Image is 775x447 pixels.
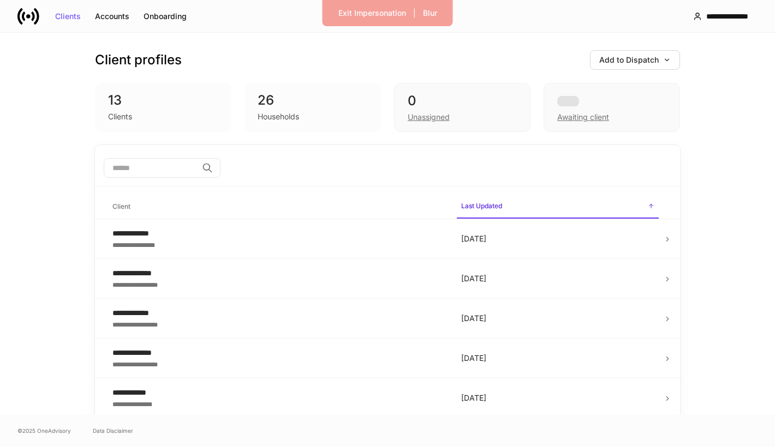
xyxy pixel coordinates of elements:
div: 0 [408,92,517,110]
p: [DATE] [461,392,654,403]
div: Awaiting client [557,112,609,123]
p: [DATE] [461,353,654,364]
button: Blur [416,4,444,22]
h3: Client profiles [95,51,182,69]
a: Data Disclaimer [93,426,133,435]
div: Households [258,111,299,122]
div: 13 [108,92,218,109]
div: 0Unassigned [394,83,530,132]
div: Clients [55,13,81,20]
span: Client [108,196,448,218]
p: [DATE] [461,313,654,324]
div: Clients [108,111,132,122]
span: © 2025 OneAdvisory [17,426,71,435]
button: Onboarding [136,8,194,25]
div: Accounts [95,13,129,20]
div: 26 [258,92,368,109]
h6: Client [112,201,130,212]
h6: Last Updated [461,201,502,211]
button: Accounts [88,8,136,25]
button: Add to Dispatch [590,50,680,70]
div: Add to Dispatch [599,56,671,64]
span: Last Updated [457,195,659,219]
div: Awaiting client [544,83,680,132]
button: Exit Impersonation [331,4,413,22]
div: Exit Impersonation [338,9,406,17]
p: [DATE] [461,273,654,284]
div: Unassigned [408,112,450,123]
div: Blur [423,9,437,17]
button: Clients [48,8,88,25]
p: [DATE] [461,233,654,244]
div: Onboarding [144,13,187,20]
